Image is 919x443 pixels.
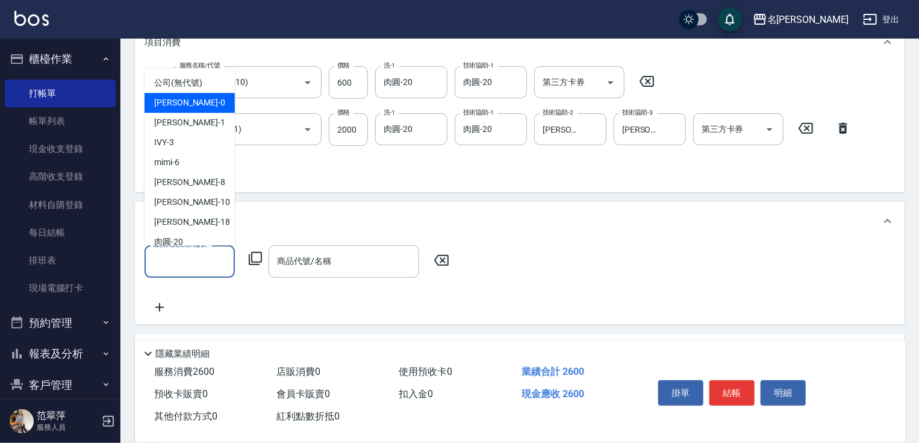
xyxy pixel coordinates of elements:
label: 技術協助-1 [463,61,494,70]
button: Open [298,73,317,92]
span: 扣入金 0 [399,388,434,400]
span: 其他付款方式 0 [154,410,217,422]
button: 結帳 [709,380,755,406]
button: 客戶管理 [5,369,116,401]
a: 現場電腦打卡 [5,274,116,302]
div: 名[PERSON_NAME] [767,12,849,27]
a: 打帳單 [5,80,116,107]
img: Person [10,409,34,433]
p: 項目消費 [145,36,181,49]
span: IVY -3 [154,136,174,149]
span: 公司 (無代號) [154,77,202,89]
span: [PERSON_NAME] -1 [154,116,225,129]
p: 服務人員 [37,422,98,433]
button: 明細 [761,380,806,406]
button: 預約管理 [5,307,116,339]
a: 排班表 [5,247,116,274]
span: 預收卡販賣 0 [154,388,208,400]
button: Open [298,120,317,139]
a: 每日結帳 [5,219,116,247]
div: 預收卡販賣 [135,334,905,363]
a: 高階收支登錄 [5,163,116,190]
button: 掛單 [658,380,703,406]
span: [PERSON_NAME] -18 [154,216,230,228]
label: 服務名稱/代號 [179,61,220,70]
button: save [718,7,742,31]
button: 櫃檯作業 [5,43,116,75]
span: 現金應收 2600 [522,388,584,400]
a: 帳單列表 [5,107,116,135]
button: 報表及分析 [5,338,116,369]
span: mimi -6 [154,156,179,169]
button: 登出 [858,8,905,31]
span: 店販消費 0 [276,366,320,377]
span: [PERSON_NAME] -0 [154,96,225,109]
span: 使用預收卡 0 [399,366,453,377]
h5: 范翠萍 [37,410,98,422]
label: 技術協助-2 [543,108,573,117]
div: 項目消費 [135,23,905,61]
label: 洗-1 [384,61,395,70]
div: 店販銷售 [135,202,905,240]
button: 名[PERSON_NAME] [748,7,853,32]
span: [PERSON_NAME] -10 [154,196,230,209]
span: 紅利點數折抵 0 [276,410,340,422]
a: 現金收支登錄 [5,135,116,163]
span: 會員卡販賣 0 [276,388,330,400]
button: Open [760,120,779,139]
button: Open [601,73,620,92]
p: 隱藏業績明細 [155,348,210,360]
label: 技術協助-3 [622,108,653,117]
span: 肉圓 -20 [154,236,183,248]
label: 價格 [337,61,350,70]
label: 價格 [337,108,350,117]
span: 業績合計 2600 [522,366,584,377]
span: 服務消費 2600 [154,366,214,377]
label: 技術協助-1 [463,108,494,117]
label: 洗-1 [384,108,395,117]
a: 材料自購登錄 [5,191,116,219]
span: [PERSON_NAME] -8 [154,176,225,189]
img: Logo [14,11,49,26]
